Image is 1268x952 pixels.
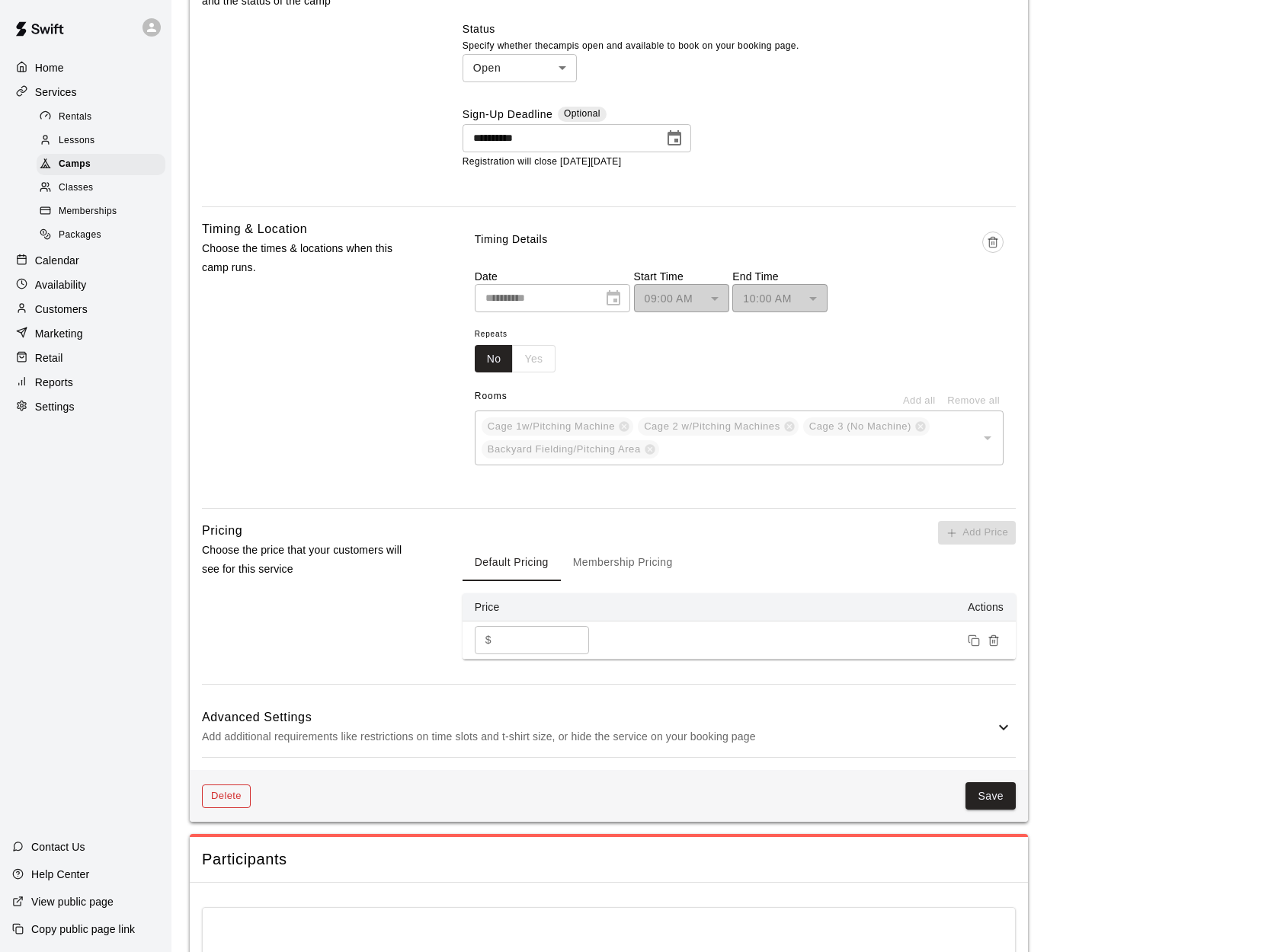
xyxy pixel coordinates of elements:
p: Retail [35,350,63,366]
button: Duplicate price [964,631,984,650]
span: Camps [59,157,91,172]
a: Customers [12,298,159,321]
div: Lessons [37,130,165,152]
a: Home [12,56,159,79]
span: Lessons [59,133,95,149]
a: Marketing [12,322,159,345]
div: Camps [37,154,165,175]
div: Classes [37,177,165,199]
a: Retail [12,347,159,369]
button: Delete [202,784,251,808]
label: Status [463,21,1016,37]
p: Timing Details [475,232,548,248]
span: Memberships [59,204,117,219]
h6: Pricing [202,521,242,541]
span: Delete time [982,232,1004,269]
th: Actions [615,593,1016,621]
p: Registration will close [DATE][DATE] [463,155,1016,170]
span: Optional [564,108,600,119]
p: Start Time [634,269,729,284]
p: Customers [35,302,88,317]
label: Sign-Up Deadline [463,107,553,124]
a: Camps [37,153,171,177]
p: Contact Us [31,839,85,855]
p: Choose the times & locations when this camp runs. [202,239,414,277]
a: Lessons [37,129,171,152]
p: Add additional requirements like restrictions on time slots and t-shirt size, or hide the service... [202,727,994,746]
span: Rentals [59,110,92,125]
button: Save [965,782,1016,810]
span: Packages [59,228,101,243]
div: Rentals [37,107,165,128]
p: Date [475,269,630,284]
p: Calendar [35,253,79,268]
a: Reports [12,371,159,394]
p: Help Center [31,867,89,882]
div: Packages [37,225,165,246]
button: No [475,345,514,373]
p: View public page [31,894,114,909]
a: Calendar [12,249,159,272]
div: outlined button group [475,345,556,373]
a: Packages [37,224,171,248]
p: Choose the price that your customers will see for this service [202,541,414,579]
h6: Timing & Location [202,219,307,239]
button: Membership Pricing [561,545,685,581]
p: End Time [732,269,828,284]
span: Rooms [475,391,508,401]
p: Reports [35,375,73,390]
h6: Advanced Settings [202,708,994,727]
th: Price [463,593,615,621]
span: Classes [59,180,93,196]
div: Advanced SettingsAdd additional requirements like restrictions on time slots and t-shirt size, or... [202,697,1016,757]
button: Default Pricing [463,545,561,581]
a: Classes [37,177,171,200]
p: Availability [35,277,87,292]
p: $ [485,632,492,648]
p: Home [35,60,64,75]
a: Services [12,81,159,104]
button: Choose date, selected date is Oct 31, 2025 [659,123,690,154]
span: Participants [202,849,1016,870]
p: Services [35,85,77,100]
p: Marketing [35,326,83,341]
a: Settings [12,395,159,418]
div: Memberships [37,201,165,222]
p: Copy public page link [31,922,135,937]
a: Rentals [37,105,171,129]
p: Settings [35,399,75,414]
button: Remove price [984,631,1004,650]
a: Memberships [37,200,171,224]
div: Open [463,54,577,82]
a: Availability [12,273,159,296]
span: Repeats [475,324,568,345]
p: Specify whether the camp is open and available to book on your booking page. [463,39,1016,54]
